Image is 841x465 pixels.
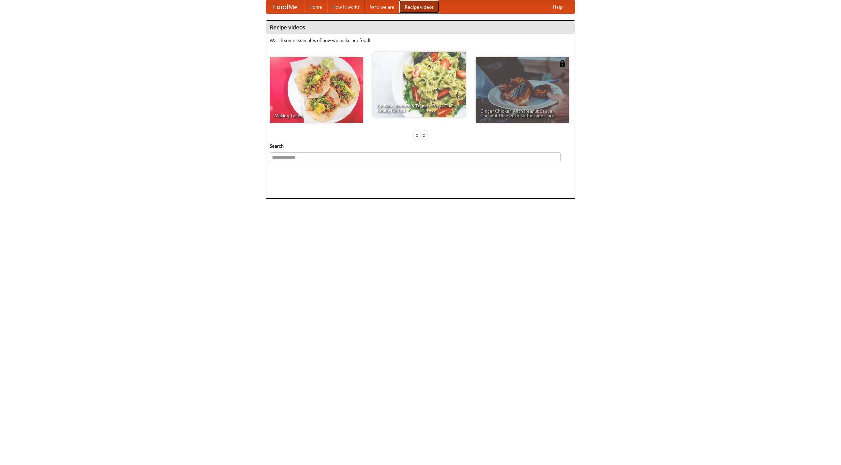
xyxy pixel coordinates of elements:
a: FoodMe [266,0,304,13]
img: 483408.png [559,60,566,67]
div: » [421,131,427,139]
p: Watch some examples of how we make our food! [270,37,571,44]
a: Making Tacos [270,57,363,123]
div: « [414,131,420,139]
a: Help [548,0,568,13]
span: An Easy, Summery Tomato Pasta That's Ready for Fall [377,104,461,113]
h5: Search [270,143,571,149]
a: Recipe videos [399,0,439,13]
h4: Recipe videos [266,21,575,34]
a: Who we are [365,0,399,13]
a: An Easy, Summery Tomato Pasta That's Ready for Fall [373,52,466,117]
a: Home [304,0,327,13]
span: Making Tacos [274,113,358,118]
a: How it works [327,0,365,13]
